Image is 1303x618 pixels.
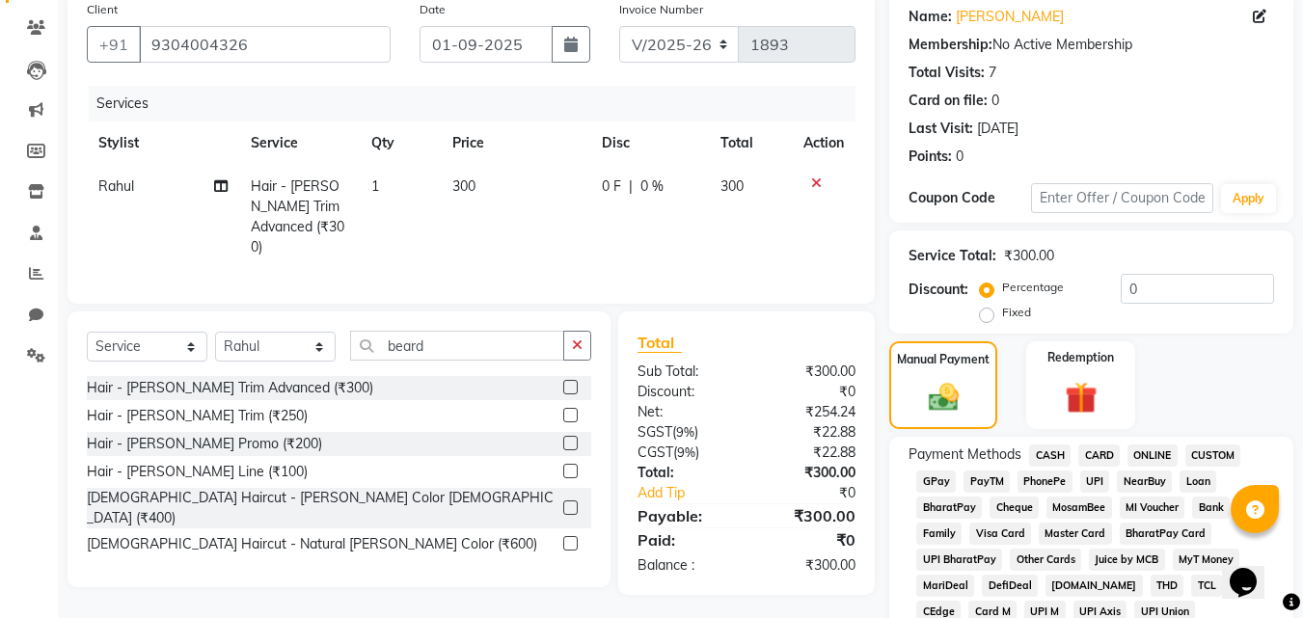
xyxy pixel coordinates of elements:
span: CASH [1029,444,1071,467]
button: Apply [1221,184,1276,213]
th: Total [709,121,793,165]
div: ₹0 [747,528,870,551]
div: Total Visits: [909,63,985,83]
iframe: chat widget [1222,541,1284,599]
th: Disc [590,121,709,165]
label: Invoice Number [619,1,703,18]
div: Card on file: [909,91,988,111]
div: Paid: [623,528,747,551]
div: [DEMOGRAPHIC_DATA] Haircut - [PERSON_NAME] Color [DEMOGRAPHIC_DATA] (₹400) [87,488,556,528]
span: 9% [677,444,695,460]
label: Manual Payment [897,351,990,368]
div: Hair - [PERSON_NAME] Trim Advanced (₹300) [87,378,373,398]
span: MyT Money [1173,549,1240,571]
span: UPI [1080,470,1110,493]
span: CGST [638,443,673,461]
div: Discount: [909,280,968,300]
div: ₹300.00 [747,555,870,576]
div: Membership: [909,35,992,55]
div: ₹22.88 [747,443,870,463]
span: [DOMAIN_NAME] [1045,575,1143,597]
span: NearBuy [1117,470,1172,493]
span: MariDeal [916,575,974,597]
div: Net: [623,402,747,422]
div: ₹0 [768,483,871,503]
div: Last Visit: [909,119,973,139]
div: Service Total: [909,246,996,266]
span: Payment Methods [909,444,1021,465]
button: +91 [87,26,141,63]
div: Hair - [PERSON_NAME] Promo (₹200) [87,434,322,454]
input: Search by Name/Mobile/Email/Code [139,26,391,63]
span: BharatPay Card [1120,523,1212,545]
div: ( ) [623,443,747,463]
th: Action [792,121,855,165]
span: GPay [916,470,956,493]
div: Balance : [623,555,747,576]
div: Coupon Code [909,188,1030,208]
span: Bank [1192,497,1230,519]
div: ( ) [623,422,747,443]
div: [DATE] [977,119,1018,139]
div: ₹300.00 [1004,246,1054,266]
span: Hair - [PERSON_NAME] Trim Advanced (₹300) [251,177,344,255]
img: _gift.svg [1055,378,1107,417]
span: Visa Card [969,523,1031,545]
span: 9% [676,424,694,440]
span: MosamBee [1046,497,1112,519]
span: SGST [638,423,672,441]
th: Qty [360,121,441,165]
label: Client [87,1,118,18]
div: Hair - [PERSON_NAME] Line (₹100) [87,462,308,482]
div: No Active Membership [909,35,1274,55]
span: 0 F [602,176,621,197]
span: Loan [1180,470,1216,493]
span: PhonePe [1018,470,1072,493]
span: THD [1151,575,1184,597]
div: ₹0 [747,382,870,402]
input: Enter Offer / Coupon Code [1031,183,1213,213]
label: Percentage [1002,279,1064,296]
span: Total [638,333,682,353]
span: DefiDeal [982,575,1038,597]
span: ONLINE [1127,444,1178,467]
th: Stylist [87,121,239,165]
div: [DEMOGRAPHIC_DATA] Haircut - Natural [PERSON_NAME] Color (₹600) [87,534,537,554]
a: Add Tip [623,483,767,503]
span: 300 [720,177,744,195]
span: TCL [1191,575,1222,597]
label: Date [420,1,446,18]
div: ₹254.24 [747,402,870,422]
div: Hair - [PERSON_NAME] Trim (₹250) [87,406,308,426]
span: CUSTOM [1185,444,1241,467]
div: ₹300.00 [747,504,870,527]
span: Juice by MCB [1089,549,1165,571]
span: MI Voucher [1120,497,1185,519]
label: Redemption [1047,349,1114,366]
span: PayTM [964,470,1010,493]
div: Services [89,86,870,121]
span: 300 [452,177,475,195]
div: 0 [956,147,964,167]
div: Total: [623,463,747,483]
span: 1 [371,177,379,195]
div: Payable: [623,504,747,527]
span: BharatPay [916,497,982,519]
span: Cheque [990,497,1039,519]
span: Family [916,523,962,545]
div: Discount: [623,382,747,402]
div: Name: [909,7,952,27]
div: 7 [989,63,996,83]
span: CARD [1078,444,1120,467]
div: ₹300.00 [747,362,870,382]
span: UPI BharatPay [916,549,1002,571]
span: 0 % [640,176,664,197]
div: 0 [991,91,999,111]
div: ₹300.00 [747,463,870,483]
a: [PERSON_NAME] [956,7,1064,27]
div: ₹22.88 [747,422,870,443]
span: Other Cards [1010,549,1081,571]
span: Rahul [98,177,134,195]
img: _cash.svg [919,380,968,415]
span: Master Card [1039,523,1112,545]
